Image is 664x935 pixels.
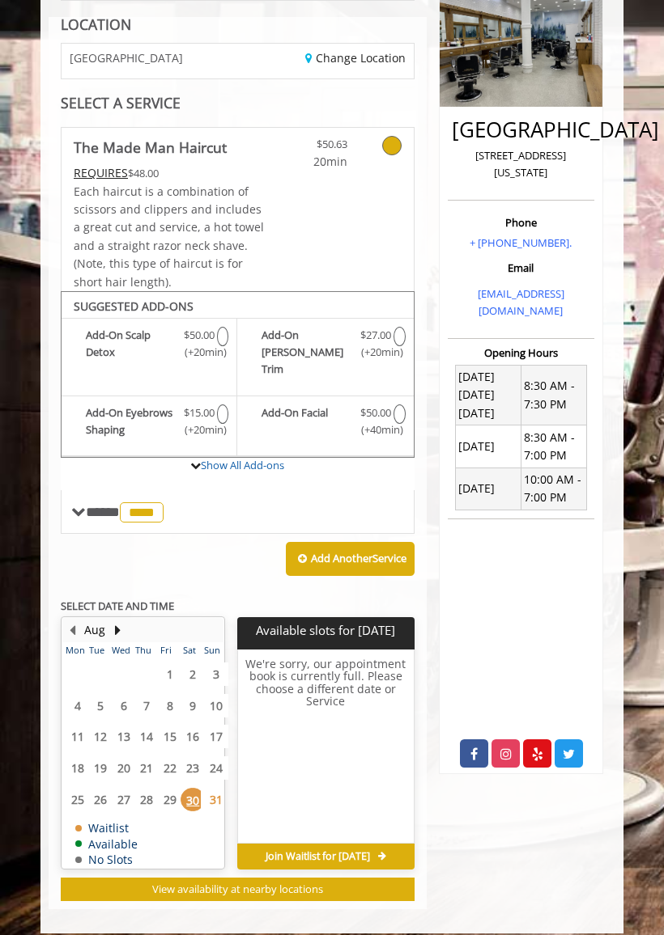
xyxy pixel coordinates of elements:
[311,551,406,565] b: Add Another Service
[189,421,209,438] span: (+20min )
[86,327,181,361] b: Add-On Scalp Detox
[455,425,521,467] td: [DATE]
[266,850,370,863] span: Join Waitlist for [DATE]
[201,784,224,815] td: Select day31
[286,542,415,576] button: Add AnotherService
[86,404,181,438] b: Add-On Eyebrows Shaping
[521,365,586,425] td: 8:30 AM - 7:30 PM
[74,164,267,182] div: $48.00
[452,147,590,181] p: [STREET_ADDRESS][US_STATE]
[74,298,194,314] b: SUGGESTED ADD-ONS
[448,347,594,358] h3: Opening Hours
[478,286,564,318] a: [EMAIL_ADDRESS][DOMAIN_NAME]
[109,642,131,658] th: Wed
[75,822,138,834] td: Waitlist
[452,217,590,228] h3: Phone
[74,165,128,180] span: This service needs some Advance to be paid before we block your appointment
[75,838,138,850] td: Available
[66,621,79,639] button: Previous Month
[238,658,413,837] h6: We're sorry, our appointment book is currently full. Please choose a different date or Service
[61,15,131,34] b: LOCATION
[470,235,572,250] a: + [PHONE_NUMBER].
[155,642,177,658] th: Fri
[521,425,586,467] td: 8:30 AM - 7:00 PM
[61,878,415,901] button: View availability at nearby locations
[452,262,590,273] h3: Email
[521,467,586,510] td: 10:00 AM - 7:00 PM
[70,404,228,442] label: Add-On Eyebrows Shaping
[305,50,406,66] a: Change Location
[262,404,357,438] b: Add-On Facial
[74,136,227,159] b: The Made Man Haircut
[455,365,521,425] td: [DATE] [DATE] [DATE]
[360,327,391,344] span: $27.00
[184,327,215,344] span: $50.00
[244,624,407,637] p: Available slots for [DATE]
[152,882,323,896] span: View availability at nearby locations
[455,467,521,510] td: [DATE]
[70,327,228,365] label: Add-On Scalp Detox
[74,184,264,290] span: Each haircut is a combination of scissors and clippers and includes a great cut and service, a ho...
[296,153,347,171] span: 20min
[296,128,347,171] a: $50.63
[360,404,391,421] span: $50.00
[131,642,154,658] th: Thu
[61,291,415,458] div: The Made Man Haircut Add-onS
[84,621,105,639] button: Aug
[177,642,200,658] th: Sat
[61,599,174,613] b: SELECT DATE AND TIME
[245,327,405,381] label: Add-On Beard Trim
[85,642,108,658] th: Tue
[245,404,405,442] label: Add-On Facial
[177,784,200,815] td: Select day30
[184,404,215,421] span: $15.00
[181,788,205,811] span: 30
[189,344,209,361] span: (+20min )
[366,421,385,438] span: (+40min )
[75,853,138,865] td: No Slots
[70,52,183,64] span: [GEOGRAPHIC_DATA]
[201,458,284,472] a: Show All Add-ons
[262,327,357,377] b: Add-On [PERSON_NAME] Trim
[62,642,85,658] th: Mon
[201,642,224,658] th: Sun
[204,788,228,811] span: 31
[111,621,124,639] button: Next Month
[366,344,385,361] span: (+20min )
[452,118,590,142] h2: [GEOGRAPHIC_DATA]
[61,95,415,111] div: SELECT A SERVICE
